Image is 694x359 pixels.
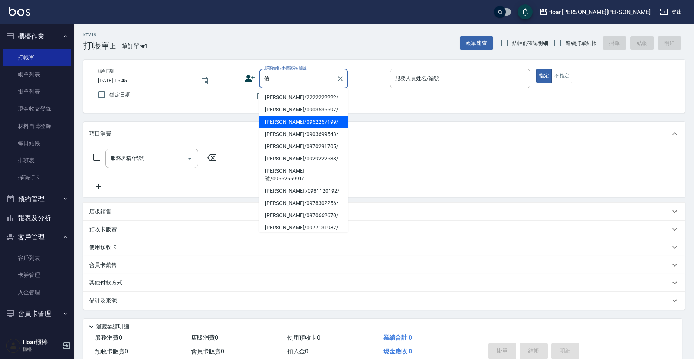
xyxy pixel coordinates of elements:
span: 現金應收 0 [383,348,412,355]
div: 項目消費 [83,122,685,146]
span: 結帳前確認明細 [512,39,549,47]
li: [PERSON_NAME]/2222222222/ [259,91,348,104]
p: 店販銷售 [89,208,111,216]
span: 店販消費 0 [191,334,218,341]
img: Person [6,338,21,353]
a: 客戶列表 [3,249,71,267]
div: 店販銷售 [83,203,685,221]
li: [PERSON_NAME] /0981120192/ [259,185,348,197]
a: 打帳單 [3,49,71,66]
li: [PERSON_NAME]/0903699543/ [259,128,348,140]
button: Clear [335,74,346,84]
h2: Key In [83,33,110,37]
span: 服務消費 0 [95,334,122,341]
button: 登出 [657,5,685,19]
p: 備註及來源 [89,297,117,305]
div: 會員卡銷售 [83,256,685,274]
a: 材料自購登錄 [3,118,71,135]
button: Open [184,153,196,164]
li: [PERSON_NAME]/0970662670/ [259,209,348,222]
h3: 打帳單 [83,40,110,51]
span: 扣入金 0 [287,348,308,355]
a: 入金管理 [3,284,71,301]
span: 上一筆訂單:#1 [110,42,148,51]
div: 備註及來源 [83,292,685,310]
p: 隱藏業績明細 [96,323,129,331]
button: 不指定 [551,69,572,83]
button: save [518,4,533,19]
button: Hoar [PERSON_NAME][PERSON_NAME] [536,4,654,20]
li: [PERSON_NAME]/0977131987/ [259,222,348,234]
p: 項目消費 [89,130,111,138]
h5: Hoar櫃檯 [23,339,60,346]
a: 排班表 [3,152,71,169]
input: YYYY/MM/DD hh:mm [98,75,193,87]
div: 使用預收卡 [83,238,685,256]
button: 會員卡管理 [3,304,71,323]
span: 鎖定日期 [109,91,130,99]
button: 櫃檯作業 [3,27,71,46]
p: 會員卡銷售 [89,261,117,269]
button: 報表及分析 [3,208,71,228]
span: 預收卡販賣 0 [95,348,128,355]
img: Logo [9,7,30,16]
button: 帳單速查 [460,36,493,50]
li: [PERSON_NAME]/0929222538/ [259,153,348,165]
p: 其他付款方式 [89,279,126,287]
button: 客戶管理 [3,228,71,247]
span: 使用預收卡 0 [287,334,320,341]
button: Choose date, selected date is 2025-10-12 [196,72,214,90]
li: [PERSON_NAME]/0970291705/ [259,140,348,153]
p: 櫃檯 [23,346,60,353]
a: 卡券管理 [3,267,71,284]
li: [PERSON_NAME]/0903536697/ [259,104,348,116]
li: [PERSON_NAME]/0952257199/ [259,116,348,128]
label: 帳單日期 [98,68,114,74]
button: 預約管理 [3,189,71,209]
label: 顧客姓名/手機號碼/編號 [264,65,307,71]
button: 指定 [536,69,552,83]
a: 帳單列表 [3,66,71,83]
div: 其他付款方式 [83,274,685,292]
a: 每日結帳 [3,135,71,152]
li: [PERSON_NAME]/0978302256/ [259,197,348,209]
a: 掛單列表 [3,83,71,100]
span: 業績合計 0 [383,334,412,341]
a: 現金收支登錄 [3,100,71,117]
li: [PERSON_NAME]瑲/0966266991/ [259,165,348,185]
span: 會員卡販賣 0 [191,348,224,355]
span: 連續打單結帳 [566,39,597,47]
div: Hoar [PERSON_NAME][PERSON_NAME] [548,7,651,17]
p: 預收卡販賣 [89,226,117,234]
div: 預收卡販賣 [83,221,685,238]
a: 掃碼打卡 [3,169,71,186]
p: 使用預收卡 [89,244,117,251]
